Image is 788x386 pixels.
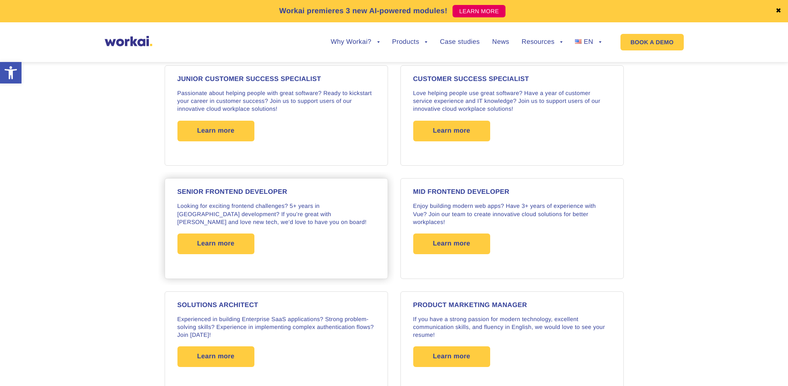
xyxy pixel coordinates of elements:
span: Learn more [433,346,470,367]
a: MID FRONTEND DEVELOPER Enjoy building modern web apps? Have 3+ years of experience with Vue? Join... [394,172,630,285]
a: Resources [522,39,563,45]
h4: PRODUCT MARKETING MANAGER [413,302,611,309]
a: ✖ [776,8,781,14]
p: If you have a strong passion for modern technology, excellent communication skills, and fluency i... [413,315,611,339]
a: JUNIOR CUSTOMER SUCCESS SPECIALIST Passionate about helping people with great software? Ready to ... [158,59,394,172]
a: BOOK A DEMO [620,34,683,50]
p: Enjoy building modern web apps? Have 3+ years of experience with Vue? Join our team to create inn... [413,202,611,226]
span: Learn more [197,121,235,141]
p: Workai premieres 3 new AI-powered modules! [279,5,448,17]
a: SENIOR FRONTEND DEVELOPER Looking for exciting frontend challenges? 5+ years in [GEOGRAPHIC_DATA]... [158,172,394,285]
a: Case studies [440,39,479,45]
h4: SOLUTIONS ARCHITECT [177,302,375,309]
p: Looking for exciting frontend challenges? 5+ years in [GEOGRAPHIC_DATA] development? If you’re gr... [177,202,375,226]
p: Experienced in building Enterprise SaaS applications? Strong problem-solving skills? Experience i... [177,315,375,339]
h4: MID FRONTEND DEVELOPER [413,189,611,195]
a: Why Workai? [331,39,379,45]
a: Products [392,39,428,45]
span: Learn more [433,234,470,254]
span: Learn more [433,121,470,141]
p: Love helping people use great software? Have a year of customer service experience and IT knowled... [413,89,611,113]
span: Learn more [197,346,235,367]
h4: CUSTOMER SUCCESS SPECIALIST [413,76,611,83]
h4: SENIOR FRONTEND DEVELOPER [177,189,375,195]
a: News [492,39,509,45]
a: LEARN MORE [453,5,505,17]
span: EN [584,38,593,45]
h4: JUNIOR CUSTOMER SUCCESS SPECIALIST [177,76,375,83]
p: Passionate about helping people with great software? Ready to kickstart your career in customer s... [177,89,375,113]
span: Learn more [197,234,235,254]
a: CUSTOMER SUCCESS SPECIALIST Love helping people use great software? Have a year of customer servi... [394,59,630,172]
